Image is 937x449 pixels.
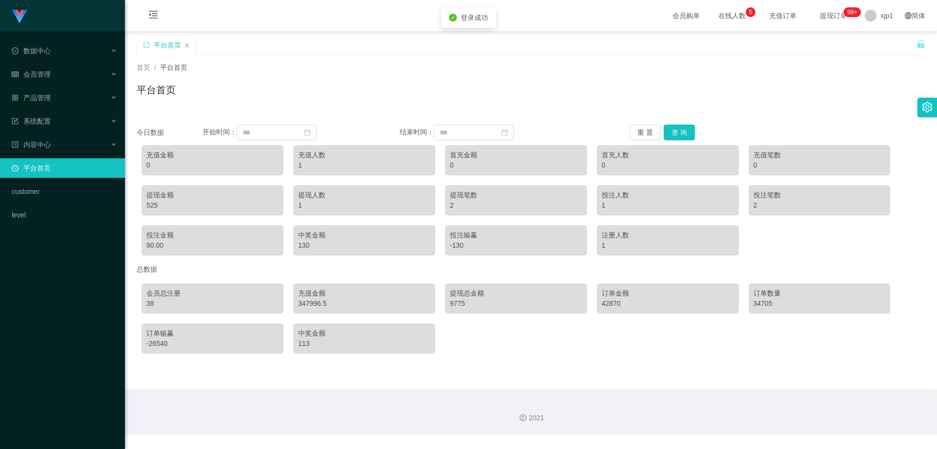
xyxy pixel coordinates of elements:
[450,200,582,211] div: 2
[749,7,753,17] p: 5
[146,230,279,240] div: 投注金额
[143,42,150,48] i: 图标: sync
[450,299,582,309] div: 9775
[298,240,430,251] div: 130
[146,299,279,309] div: 38
[602,190,734,200] div: 投注人数
[746,7,755,17] sup: 5
[160,64,187,71] span: 平台首页
[12,141,19,148] i: 图标: profile
[12,10,27,23] img: logo.9652507e.png
[501,129,508,136] i: 图标: calendar
[298,200,430,211] div: 1
[764,12,801,19] span: 充值订单
[450,190,582,200] div: 提现笔数
[146,200,279,211] div: 525
[12,118,19,125] i: 图标: form
[203,128,237,136] span: 开始时间：
[450,240,582,251] div: -130
[298,160,430,171] div: 1
[12,71,19,78] i: 图标: table
[137,83,176,97] h1: 平台首页
[298,288,430,299] div: 充值金额
[184,43,190,48] i: 图标: close
[754,190,886,200] div: 投注笔数
[146,240,279,251] div: 90.00
[12,158,117,178] a: 图标: dashboard平台首页
[917,40,925,48] i: 图标: unlock
[298,150,430,160] div: 充值人数
[905,12,912,19] i: 图标: global
[298,230,430,240] div: 中奖金额
[602,150,734,160] div: 首充人数
[754,200,886,211] div: 2
[12,47,19,54] i: 图标: check-circle-o
[298,339,430,349] div: 113
[922,102,933,112] i: 图标: setting
[520,414,527,421] i: 图标: copyright
[815,12,852,19] span: 提现订单
[304,129,311,136] i: 图标: calendar
[713,12,751,19] span: 在线人数
[754,150,886,160] div: 充值笔数
[154,36,181,54] div: 平台首页
[630,125,661,140] button: 重 置
[12,94,51,102] span: 产品管理
[461,14,488,21] span: 登录成功
[12,70,51,78] span: 会员管理
[754,160,886,171] div: 0
[133,413,929,423] div: 2021
[137,128,203,138] div: 今日数据
[843,7,861,17] sup: 233
[449,14,457,21] i: icon: check-circle
[298,328,430,339] div: 中奖金额
[754,299,886,309] div: 34705
[146,190,279,200] div: 提现金额
[602,160,734,171] div: 0
[12,117,51,125] span: 系统配置
[450,288,582,299] div: 提现总金额
[664,125,695,140] button: 查 询
[146,288,279,299] div: 会员总注册
[12,182,117,201] a: customer
[602,200,734,211] div: 1
[450,230,582,240] div: 投注输赢
[146,160,279,171] div: 0
[146,150,279,160] div: 充值金额
[450,150,582,160] div: 首充金额
[602,299,734,309] div: 42870
[137,0,170,32] i: 图标: menu-fold
[146,339,279,349] div: -26540
[146,328,279,339] div: 订单输赢
[602,288,734,299] div: 订单金额
[137,64,150,71] span: 首页
[400,128,434,136] span: 结束时间：
[450,160,582,171] div: 0
[754,288,886,299] div: 订单数量
[12,141,51,149] span: 内容中心
[137,260,925,278] div: 总数据
[602,240,734,251] div: 1
[12,205,117,225] a: level
[298,299,430,309] div: 347996.5
[12,47,51,55] span: 数据中心
[154,64,156,71] span: /
[602,230,734,240] div: 注册人数
[12,94,19,101] i: 图标: appstore-o
[298,190,430,200] div: 提现人数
